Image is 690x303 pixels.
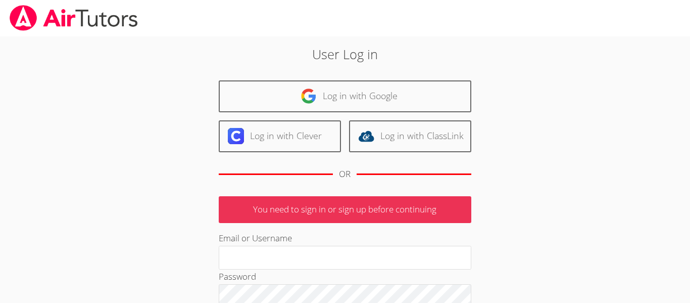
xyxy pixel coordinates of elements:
img: classlink-logo-d6bb404cc1216ec64c9a2012d9dc4662098be43eaf13dc465df04b49fa7ab582.svg [358,128,374,144]
p: You need to sign in or sign up before continuing [219,196,471,223]
img: airtutors_banner-c4298cdbf04f3fff15de1276eac7730deb9818008684d7c2e4769d2f7ddbe033.png [9,5,139,31]
h2: User Log in [159,45,531,64]
div: OR [339,167,351,182]
img: clever-logo-6eab21bc6e7a338710f1a6ff85c0baf02591cd810cc4098c63d3a4b26e2feb20.svg [228,128,244,144]
a: Log in with ClassLink [349,120,471,152]
label: Password [219,271,256,282]
a: Log in with Clever [219,120,341,152]
a: Log in with Google [219,80,471,112]
img: google-logo-50288ca7cdecda66e5e0955fdab243c47b7ad437acaf1139b6f446037453330a.svg [301,88,317,104]
label: Email or Username [219,232,292,244]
